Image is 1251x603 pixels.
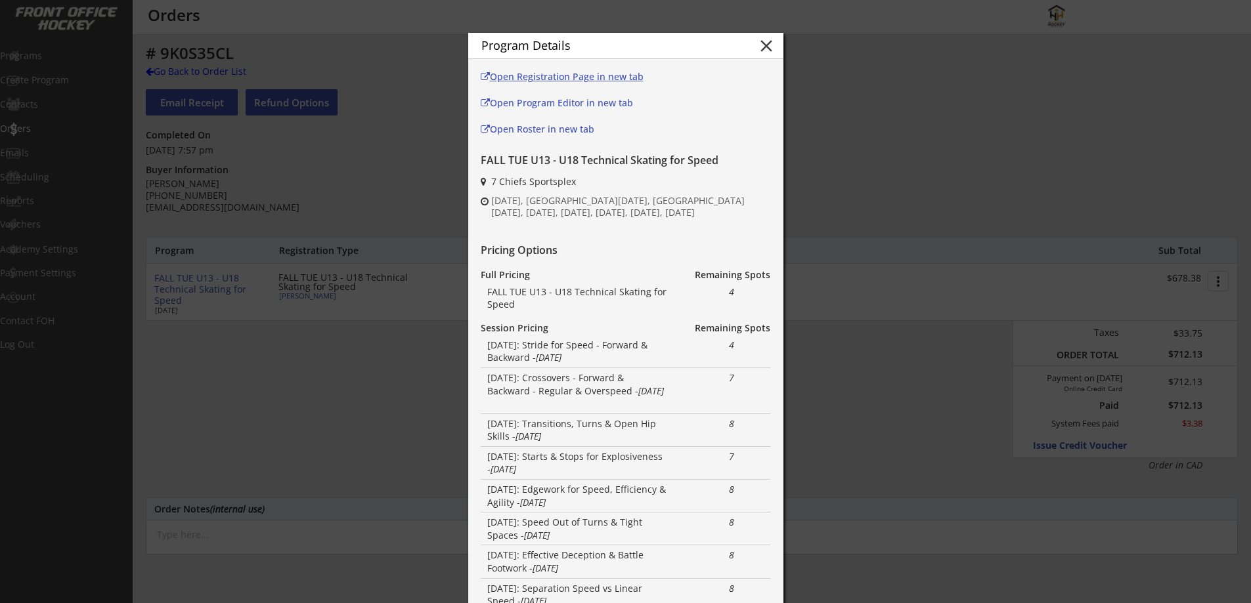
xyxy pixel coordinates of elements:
[481,68,654,88] a: Open Registration Page in new tab
[481,322,556,335] div: Session Pricing
[693,268,770,281] div: Remaining Spots
[487,417,668,443] div: [DATE]: Transitions, Turns & Open Hip Skills -
[520,496,546,509] em: [DATE]
[491,195,770,218] div: [DATE], [GEOGRAPHIC_DATA][DATE], [GEOGRAPHIC_DATA][DATE], [DATE], [DATE], [DATE], [DATE], [DATE]
[516,430,541,442] em: [DATE]
[757,36,776,56] button: close
[487,285,668,311] div: FALL TUE U13 - U18 Technical Skating for Speed
[481,72,654,81] div: Open Registration Page in new tab
[481,98,654,108] div: Open Program Editor in new tab
[481,39,740,53] div: Program Details
[487,450,668,476] div: [DATE]: Starts & Stops for Explosiveness -
[481,243,769,257] div: Pricing Options
[536,351,561,364] em: [DATE]
[491,463,516,475] em: [DATE]
[524,529,550,541] em: [DATE]
[481,94,654,114] a: Open Program Editor in new tab
[487,516,668,541] div: [DATE]: Speed Out of Turns & Tight Spaces -
[693,285,770,299] div: 4
[481,125,654,134] div: Open Roster in new tab
[487,549,668,574] div: [DATE]: Effective Deception & Battle Footwork -
[481,268,538,281] div: Full Pricing
[533,562,558,574] em: [DATE]
[693,417,770,430] div: 8
[638,385,664,397] em: [DATE]
[693,483,770,496] div: 8
[693,371,770,385] div: 7
[693,450,770,463] div: 7
[693,582,770,595] div: 8
[693,549,770,562] div: 8
[487,371,668,397] div: [DATE]: Crossovers - Forward & Backward - Regular & Overspeed -
[693,339,770,352] div: 4
[481,121,654,140] a: Open Roster in new tab
[487,483,668,509] div: [DATE]: Edgework for Speed, Efficiency & Agility -
[481,153,769,167] div: FALL TUE U13 - U18 Technical Skating for Speed
[693,516,770,529] div: 8
[487,339,668,364] div: [DATE]: Stride for Speed - Forward & Backward -
[491,175,769,188] div: 7 Chiefs Sportsplex
[693,322,770,335] div: Remaining Spots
